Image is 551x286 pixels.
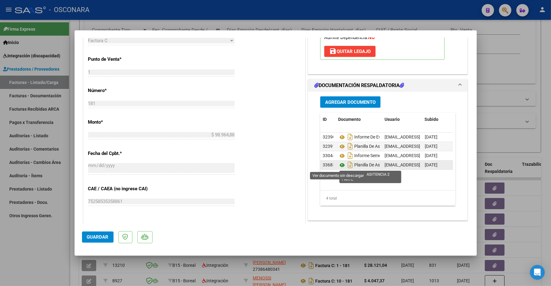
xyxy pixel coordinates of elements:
[425,162,437,167] span: [DATE]
[323,162,335,167] span: 33685
[425,144,437,149] span: [DATE]
[385,162,489,167] span: [EMAIL_ADDRESS][DOMAIN_NAME] - [PERSON_NAME]
[308,92,468,220] div: DOCUMENTACIÓN RESPALDATORIA
[87,234,109,240] span: Guardar
[530,265,545,280] div: Open Intercom Messenger
[329,47,337,55] mat-icon: save
[323,117,327,122] span: ID
[385,117,400,122] span: Usuario
[325,99,376,105] span: Agregar Documento
[88,119,152,126] p: Monto
[338,153,390,158] span: Informe Semestral
[385,144,489,149] span: [EMAIL_ADDRESS][DOMAIN_NAME] - [PERSON_NAME]
[346,160,354,170] i: Descargar documento
[88,56,152,63] p: Punto de Venta
[324,46,376,57] button: Quitar Legajo
[422,113,453,126] datatable-header-cell: Subido
[323,153,335,158] span: 33044
[346,132,354,142] i: Descargar documento
[385,153,489,158] span: [EMAIL_ADDRESS][DOMAIN_NAME] - [PERSON_NAME]
[324,7,399,40] span: CUIL: Nombre y Apellido: Período Desde: Período Hasta: Admite Dependencia:
[346,141,354,151] i: Descargar documento
[338,135,419,140] span: Informe De Evolucion Semestral_1
[88,150,152,157] p: Fecha del Cpbt.
[82,231,114,243] button: Guardar
[338,163,407,168] span: Planilla De Asitencia 2 Parte
[320,191,456,206] div: 4 total
[308,79,468,92] mat-expansion-panel-header: DOCUMENTACIÓN RESPALDATORIA
[88,38,108,43] span: Factura C
[314,82,404,89] h1: DOCUMENTACIÓN RESPALDATORIA
[323,144,335,149] span: 32391
[323,134,335,139] span: 32390
[338,144,399,149] span: Planilla De Asistencia_2
[425,117,439,122] span: Subido
[88,87,152,94] p: Número
[382,113,422,126] datatable-header-cell: Usuario
[368,35,375,40] strong: NO
[338,117,361,122] span: Documento
[320,96,381,108] button: Agregar Documento
[425,153,437,158] span: [DATE]
[336,113,382,126] datatable-header-cell: Documento
[425,134,437,139] span: [DATE]
[88,185,152,192] p: CAE / CAEA (no ingrese CAI)
[329,49,371,54] span: Quitar Legajo
[320,113,336,126] datatable-header-cell: ID
[385,134,489,139] span: [EMAIL_ADDRESS][DOMAIN_NAME] - [PERSON_NAME]
[346,151,354,161] i: Descargar documento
